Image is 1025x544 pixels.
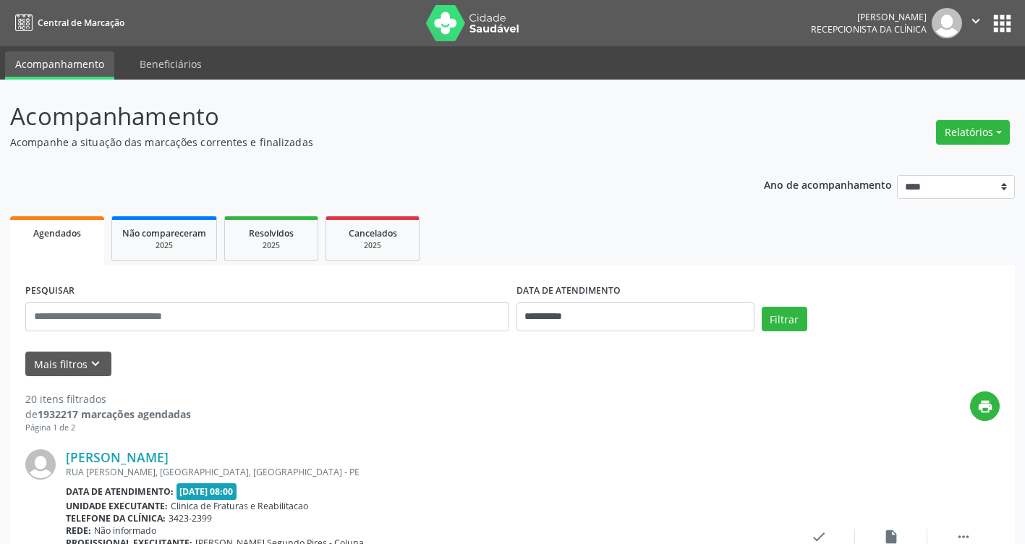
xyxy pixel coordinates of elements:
button: Relatórios [936,120,1010,145]
a: Beneficiários [129,51,212,77]
a: [PERSON_NAME] [66,449,169,465]
span: Agendados [33,227,81,239]
div: 2025 [336,240,409,251]
span: Não informado [94,524,156,537]
span: 3423-2399 [169,512,212,524]
a: Central de Marcação [10,11,124,35]
i:  [968,13,984,29]
span: Clinica de Fraturas e Reabilitacao [171,500,308,512]
img: img [932,8,962,38]
b: Rede: [66,524,91,537]
span: Resolvidos [249,227,294,239]
b: Unidade executante: [66,500,168,512]
div: 2025 [235,240,307,251]
div: Página 1 de 2 [25,422,191,434]
strong: 1932217 marcações agendadas [38,407,191,421]
button: Filtrar [762,307,807,331]
p: Acompanhamento [10,98,713,135]
a: Acompanhamento [5,51,114,80]
button: apps [990,11,1015,36]
img: img [25,449,56,480]
b: Telefone da clínica: [66,512,166,524]
div: [PERSON_NAME] [811,11,927,23]
p: Ano de acompanhamento [764,175,892,193]
div: de [25,407,191,422]
label: DATA DE ATENDIMENTO [516,280,621,302]
button:  [962,8,990,38]
span: Cancelados [349,227,397,239]
div: 2025 [122,240,206,251]
div: 20 itens filtrados [25,391,191,407]
p: Acompanhe a situação das marcações correntes e finalizadas [10,135,713,150]
span: [DATE] 08:00 [176,483,237,500]
span: Recepcionista da clínica [811,23,927,35]
span: Central de Marcação [38,17,124,29]
b: Data de atendimento: [66,485,174,498]
span: Não compareceram [122,227,206,239]
label: PESQUISAR [25,280,75,302]
div: RUA [PERSON_NAME], [GEOGRAPHIC_DATA], [GEOGRAPHIC_DATA] - PE [66,466,783,478]
button: Mais filtroskeyboard_arrow_down [25,352,111,377]
button: print [970,391,1000,421]
i: keyboard_arrow_down [88,356,103,372]
i: print [977,399,993,415]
